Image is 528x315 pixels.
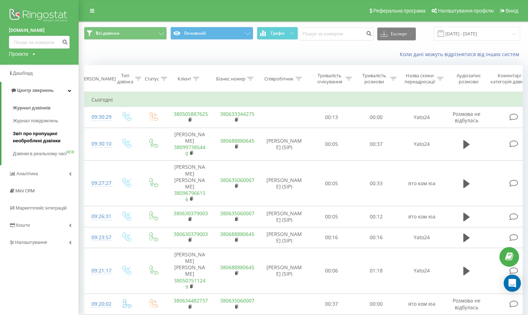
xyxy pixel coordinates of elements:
a: Коли дані можуть відрізнятися вiд інших систем [400,51,523,58]
a: 380688880645 [220,137,254,144]
td: 00:12 [354,206,399,227]
span: Центр звернень [17,88,54,93]
input: Пошук за номером [9,36,70,49]
a: 380630379003 [174,210,208,217]
span: Реферальна програма [373,8,426,14]
span: Звіт про пропущені необроблені дзвінки [13,130,75,144]
td: 01:18 [354,248,399,294]
span: Розмова не відбулась [453,297,480,310]
span: Mini CRM [15,188,35,193]
td: [PERSON_NAME] (SIP) [259,227,309,248]
a: 380634482737 [174,297,208,304]
span: Кошти [16,222,30,228]
button: Основний [170,27,253,40]
td: 00:37 [309,294,354,314]
div: Бізнес номер [216,76,245,82]
a: 380688880645 [220,231,254,237]
button: Всі дзвінки [84,27,167,40]
div: 09:21:17 [91,264,106,278]
span: Розмова не відбулась [453,110,480,124]
div: 09:30:29 [91,110,106,124]
a: 380688880645 [220,264,254,271]
button: Експорт [377,28,416,40]
a: 380967966156 [174,190,205,203]
div: 09:27:27 [91,176,106,190]
td: Yato24 [399,107,445,128]
div: Клієнт [178,76,191,82]
td: ято ком юа [399,161,445,206]
td: 00:16 [354,227,399,248]
td: Yato24 [399,248,445,294]
a: Центр звернень [1,82,79,99]
span: Всі дзвінки [96,30,119,36]
span: Графік [271,31,285,36]
div: Співробітник [264,76,294,82]
span: Журнал дзвінків [13,104,51,112]
td: [PERSON_NAME] [PERSON_NAME] [166,161,213,206]
a: 380507511249 [174,277,205,290]
td: ято ком юа [399,294,445,314]
td: 00:16 [309,227,354,248]
div: 09:30:10 [91,137,106,151]
span: Вихід [506,8,518,14]
div: Статус [145,76,159,82]
a: 380635060007 [220,177,254,183]
a: Звіт про пропущені необроблені дзвінки [13,127,79,147]
a: 380505887625 [174,110,208,117]
a: 380635060007 [220,210,254,217]
div: Open Intercom Messenger [504,275,521,292]
td: ято ком юа [399,206,445,227]
td: [PERSON_NAME] (SIP) [259,206,309,227]
span: Дашборд [13,70,33,76]
td: [PERSON_NAME] [PERSON_NAME] [166,248,213,294]
td: 00:00 [354,294,399,314]
input: Пошук за номером [298,28,374,40]
td: [PERSON_NAME] (SIP) [259,248,309,294]
td: Yato24 [399,227,445,248]
div: [PERSON_NAME] [80,76,116,82]
a: 380633344275 [220,110,254,117]
td: Yato24 [399,128,445,161]
div: Тип дзвінка [117,73,133,85]
a: [DOMAIN_NAME] [9,27,70,34]
a: 380635060007 [220,297,254,304]
a: Дзвінки в реальному часіNEW [13,147,79,160]
a: 380630379003 [174,231,208,237]
img: Ringostat logo [9,7,70,25]
td: 00:00 [354,107,399,128]
div: 09:23:57 [91,231,106,245]
a: Журнал дзвінків [13,102,79,114]
div: Проекти [9,50,28,58]
td: [PERSON_NAME] (SIP) [259,161,309,206]
div: 09:26:31 [91,210,106,223]
span: Журнал повідомлень [13,117,58,124]
td: 00:05 [309,161,354,206]
a: 380997385440 [174,144,205,157]
span: Налаштування [15,240,47,245]
td: 00:37 [354,128,399,161]
div: Назва схеми переадресації [404,73,435,85]
span: Аналiтика [16,171,38,176]
button: Графік [257,27,298,40]
td: [PERSON_NAME] [166,128,213,161]
a: Журнал повідомлень [13,114,79,127]
td: 00:13 [309,107,354,128]
div: Тривалість очікування [315,73,344,85]
span: Маркетплейс інтеграцій [16,205,67,211]
span: Дзвінки в реальному часі [13,150,66,157]
td: 00:05 [309,206,354,227]
td: 00:33 [354,161,399,206]
td: [PERSON_NAME] (SIP) [259,128,309,161]
td: 00:06 [309,248,354,294]
div: Тривалість розмови [360,73,388,85]
span: Налаштування профілю [438,8,494,14]
div: Аудіозапис розмови [451,73,486,85]
div: 09:20:02 [91,297,106,311]
td: 00:05 [309,128,354,161]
